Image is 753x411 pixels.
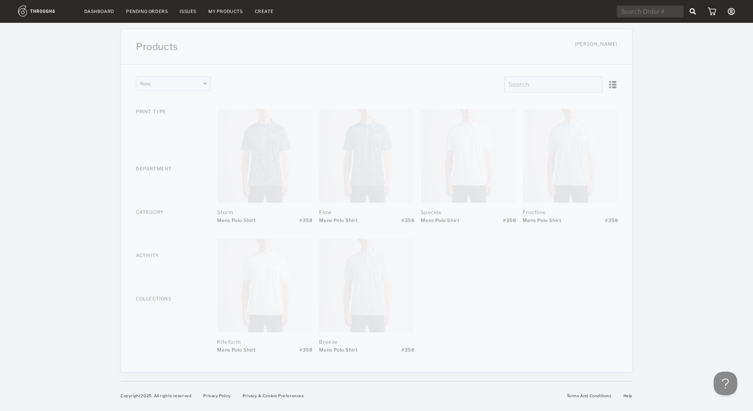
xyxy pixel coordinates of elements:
[319,217,358,229] div: Mens Polo Shirt
[567,393,612,398] a: Terms And Conditions
[605,217,618,229] div: # 358
[299,217,312,229] div: # 358
[136,209,211,215] div: CATEGORY
[136,262,211,276] div: gaming
[84,9,114,14] a: Dashboard
[136,176,211,189] div: mens
[319,339,414,345] div: Breeze
[136,76,211,91] div: New
[217,347,256,359] div: Mens Polo Shirt
[136,41,178,52] span: Products
[714,372,737,395] iframe: Help Scout Beacon - Open
[136,305,211,319] div: upf
[136,252,211,258] div: ACTIVITY
[401,347,414,359] div: # 358
[401,217,414,229] div: # 358
[121,393,191,398] span: Copyright 2025 . All rights reserved
[617,6,684,17] input: Search Order #
[136,109,211,115] div: PRINT TYPE
[504,76,603,93] input: Search
[136,118,211,132] div: sublimation
[217,109,312,203] img: 110920_Thumb_44def44fc4174415965154632bf9063b-10920-.png
[523,217,561,229] div: Mens Polo Shirt
[319,347,358,359] div: Mens Polo Shirt
[208,9,243,14] a: My Products
[217,339,312,345] div: Kiteform
[255,9,274,14] a: Create
[503,217,516,229] div: # 358
[575,41,617,51] span: [PERSON_NAME]
[243,393,304,398] a: Privacy & Cookie Preferences
[136,296,211,302] div: COLLECTIONS
[217,239,312,332] img: 210920_Thumb_b570529a22844995b589dac3cf959046-10920-.png
[203,393,230,398] a: Privacy Policy
[623,393,632,398] a: Help
[126,9,168,14] a: Pending Orders
[421,209,515,215] div: Speckle
[18,6,72,17] img: logo.1c10ca64.svg
[523,209,617,215] div: Frostline
[608,80,617,89] img: icon_list.aeafdc69.svg
[217,217,256,229] div: Mens Polo Shirt
[523,109,618,203] img: 110920_Thumb_3cd438477eda4e36902b1260478ffa1a-10920-.png
[708,7,716,15] img: icon_cart.dab5cea1.svg
[421,217,459,229] div: Mens Polo Shirt
[319,109,414,203] img: 110920_Thumb_9df39b1a2d904bd68fc7c501a02ad1fb-10920-.png
[136,132,211,146] div: dtg
[421,109,516,203] img: 110920_Thumb_d74d5397c168402d812ba752e970578a-10920-.png
[319,239,414,332] img: 110920_Thumb_ecc73afb3e384bafae857912e35cb4b7-10920-.png
[299,347,312,359] div: # 358
[136,166,211,172] div: DEPARTMENT
[319,209,414,215] div: Flow
[180,9,197,14] a: Issues
[217,209,312,215] div: Storm
[136,219,211,233] div: tops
